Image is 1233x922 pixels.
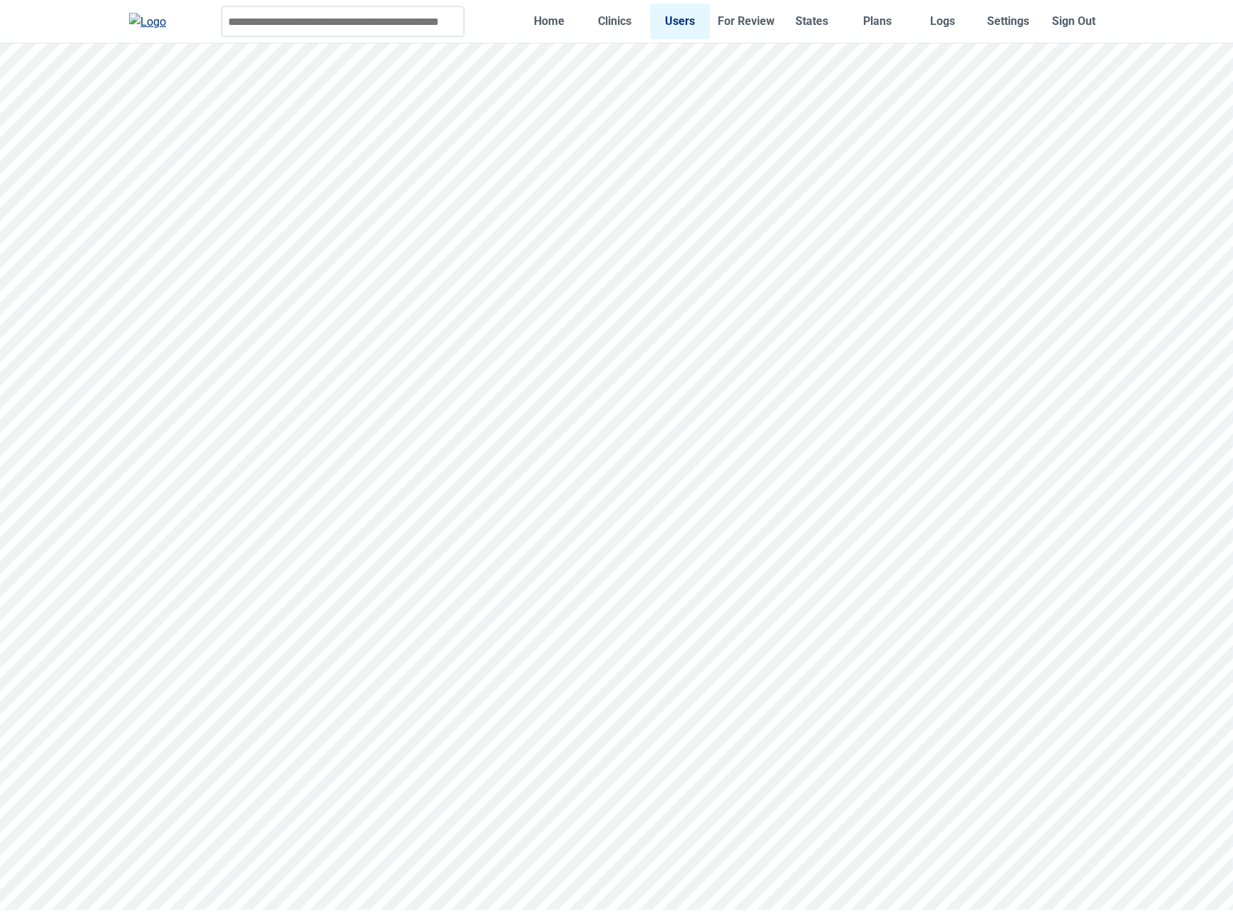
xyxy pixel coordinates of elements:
[584,4,644,38] a: Clinics
[782,4,842,38] a: States
[650,4,710,38] a: Users
[847,4,907,38] a: Plans
[129,13,166,31] img: Logo
[913,4,973,38] a: Logs
[1044,4,1104,38] button: Sign Out
[716,4,775,38] a: For Review
[979,4,1038,38] a: Settings
[519,4,579,38] a: Home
